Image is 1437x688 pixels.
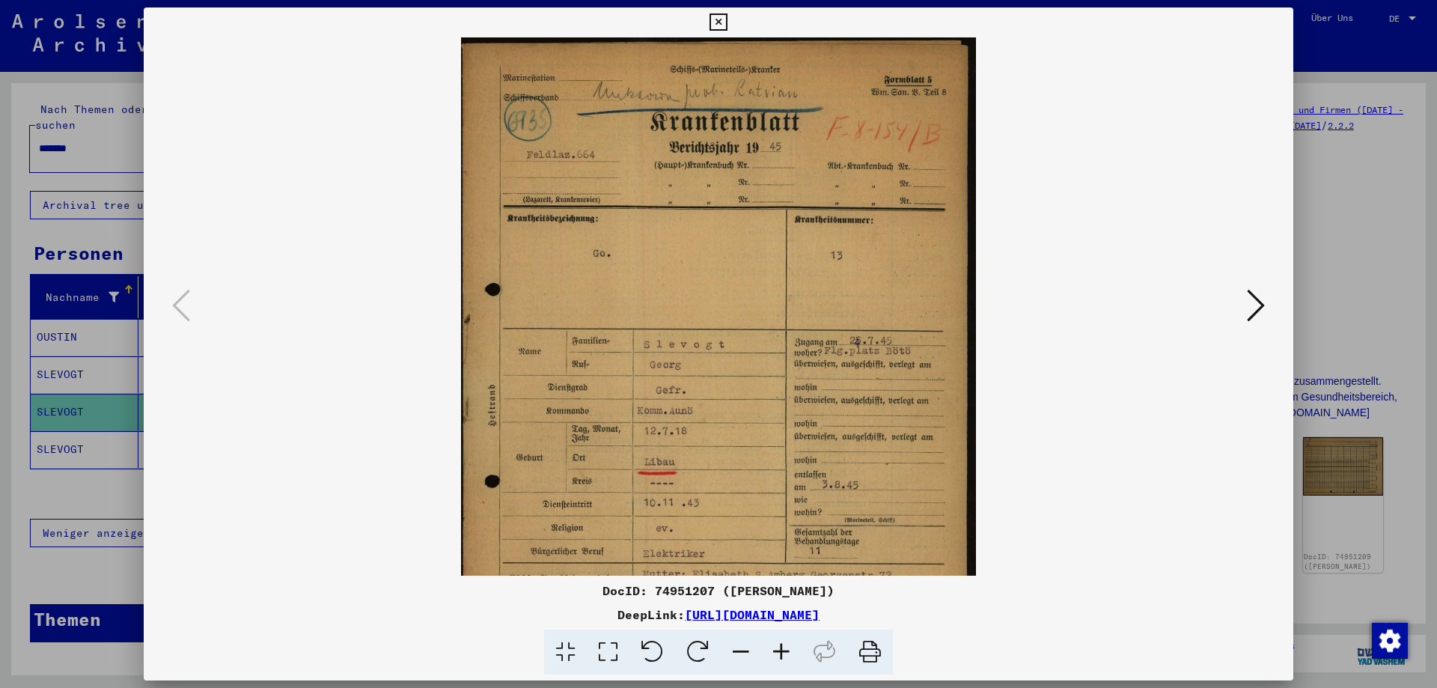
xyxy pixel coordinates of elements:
div: DocID: 74951207 ([PERSON_NAME]) [144,582,1293,600]
a: [URL][DOMAIN_NAME] [685,607,820,622]
img: Zustimmung ändern [1372,623,1408,659]
div: Zustimmung ändern [1371,622,1407,658]
div: DeepLink: [144,606,1293,624]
